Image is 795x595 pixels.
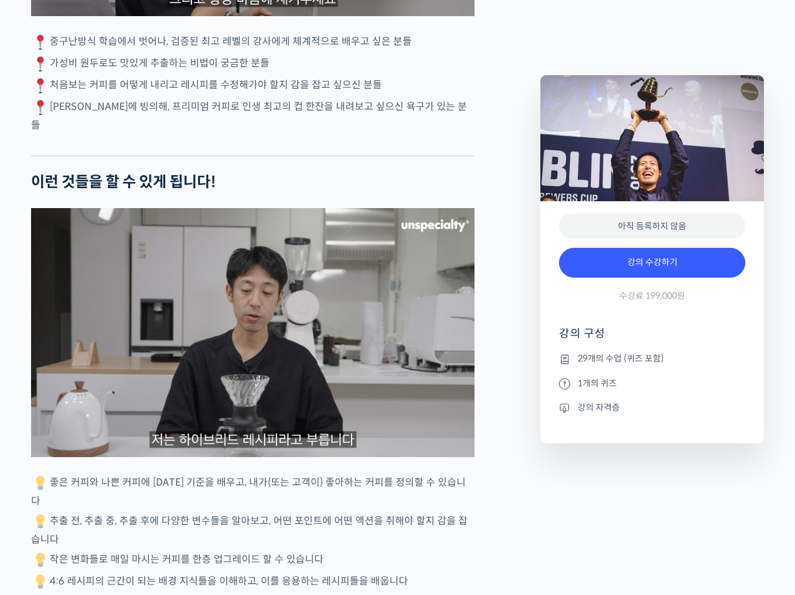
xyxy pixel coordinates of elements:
[31,573,475,591] p: 4:6 레시피의 근간이 되는 배경 지식들을 이해하고, 이를 응용하는 레시피들을 배웁니다
[559,376,745,391] li: 1개의 퀴즈
[559,352,745,366] li: 29개의 수업 (퀴즈 포함)
[114,413,129,423] span: 대화
[31,98,475,134] p: [PERSON_NAME]에 빙의해, 프리미엄 커피로 인생 최고의 컵 한잔을 내려보고 싶으신 욕구가 있는 분들
[559,400,745,415] li: 강의 자격증
[160,394,238,425] a: 설정
[31,173,216,191] strong: 이런 것들을 할 수 있게 됩니다!
[33,35,48,50] img: 📍
[33,553,48,568] img: 💡
[31,551,475,570] p: 작은 변화들로 매일 마시는 커피를 한층 업그레이드 할 수 있습니다
[82,394,160,425] a: 대화
[192,412,207,422] span: 설정
[33,514,48,529] img: 💡
[33,100,48,115] img: 📍
[31,512,475,548] p: 추출 전, 추출 중, 추출 후에 다양한 변수들을 알아보고, 어떤 포인트에 어떤 액션을 취해야 할지 감을 잡습니다
[31,55,475,73] p: 가성비 원두로도 맛있게 추출하는 비법이 궁금한 분들
[619,290,685,302] span: 수강료 199,000원
[33,575,48,589] img: 💡
[33,78,48,93] img: 📍
[31,33,475,52] p: 중구난방식 학습에서 벗어나, 검증된 최고 레벨의 강사에게 체계적으로 배우고 싶은 분들
[559,248,745,278] a: 강의 수강하기
[33,57,48,71] img: 📍
[31,474,475,509] p: 좋은 커피와 나쁜 커피에 [DATE] 기준을 배우고, 내가(또는 고객이) 좋아하는 커피를 정의할 수 있습니다
[559,214,745,239] div: 아직 등록하지 않음
[559,326,745,351] h4: 강의 구성
[31,76,475,95] p: 처음보는 커피를 어떻게 내리고 레시피를 수정해가야 할지 감을 잡고 싶으신 분들
[4,394,82,425] a: 홈
[39,412,47,422] span: 홈
[33,476,48,491] img: 💡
